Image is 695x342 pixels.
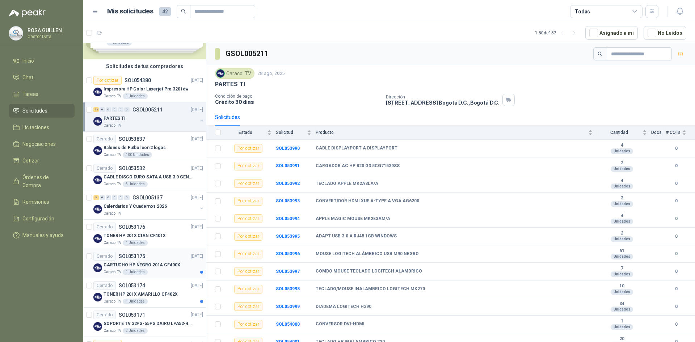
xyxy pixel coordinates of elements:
p: [DATE] [191,224,203,231]
div: Por cotizar [234,232,262,241]
p: Caracol TV [104,123,121,128]
a: CerradoSOL053175[DATE] Company LogoCARTUCHO HP NEGRO 201A CF400XCaracol TV1 Unidades [83,249,206,278]
p: SOL053171 [119,312,145,317]
span: Tareas [22,90,38,98]
b: SOL053997 [276,269,300,274]
div: Cerrado [93,252,116,261]
div: 3 Unidades [123,181,148,187]
div: 1 - 50 de 157 [535,27,580,39]
span: Órdenes de Compra [22,173,68,189]
p: [DATE] [191,77,203,84]
img: Company Logo [93,205,102,214]
b: SOL053999 [276,304,300,309]
img: Company Logo [216,69,224,77]
th: Estado [225,126,276,140]
h3: GSOL005211 [226,48,269,59]
b: 0 [666,286,686,292]
div: 2 Unidades [123,328,148,334]
a: CerradoSOL053171[DATE] Company LogoSOPORTE TV 32PG-55PG DAIRU LPA52-446KIT2Caracol TV2 Unidades [83,308,206,337]
span: search [598,51,603,56]
img: Company Logo [93,263,102,272]
div: 0 [112,107,117,112]
div: Unidades [611,201,633,207]
b: 2 [597,231,647,236]
b: DIADEMA LOGITECH H390 [316,304,371,310]
span: Configuración [22,215,54,223]
p: SOL053837 [119,136,145,142]
p: SOL054380 [125,78,151,83]
a: CerradoSOL053532[DATE] Company LogoCABLE DISCO DURO SATA A USB 3.0 GENERICOCaracol TV3 Unidades [83,161,206,190]
p: Castor Data [28,34,73,39]
span: search [181,9,186,14]
a: SOL053995 [276,234,300,239]
p: SOL053175 [119,254,145,259]
p: 28 ago, 2025 [257,70,285,77]
div: Caracol TV [215,68,254,79]
a: Chat [9,71,75,84]
span: Remisiones [22,198,49,206]
img: Company Logo [93,146,102,155]
div: Por cotizar [93,76,122,85]
img: Company Logo [93,117,102,126]
p: Caracol TV [104,240,121,246]
div: Por cotizar [234,214,262,223]
span: Estado [225,130,266,135]
b: 0 [666,303,686,310]
div: 0 [118,107,123,112]
b: 2 [597,160,647,166]
b: CONVERSOR DVI-HDMI [316,321,365,327]
p: PARTES TI [104,115,126,122]
span: Licitaciones [22,123,49,131]
b: 7 [597,266,647,271]
p: [DATE] [191,165,203,172]
p: [DATE] [191,106,203,113]
a: SOL053994 [276,216,300,221]
a: Órdenes de Compra [9,170,75,192]
a: SOL053993 [276,198,300,203]
a: CerradoSOL053176[DATE] Company LogoTONER HP 201X CIAN CF401XCaracol TV1 Unidades [83,220,206,249]
p: SOPORTE TV 32PG-55PG DAIRU LPA52-446KIT2 [104,320,194,327]
span: Solicitudes [22,107,47,115]
a: SOL053991 [276,163,300,168]
p: ROSA GUILLEN [28,28,73,33]
b: 0 [666,162,686,169]
div: Por cotizar [234,267,262,276]
p: Caracol TV [104,299,121,304]
a: Cotizar [9,154,75,168]
span: Negociaciones [22,140,56,148]
b: 4 [597,143,647,148]
img: Company Logo [9,26,23,40]
span: Producto [316,130,587,135]
div: 0 [106,195,111,200]
button: No Leídos [644,26,686,40]
div: Unidades [611,254,633,259]
span: Chat [22,73,33,81]
p: Crédito 30 días [215,99,380,105]
b: 0 [666,145,686,152]
a: 23 0 0 0 0 0 GSOL005211[DATE] Company LogoPARTES TICaracol TV [93,105,205,128]
p: Calendarios Y Cuadernos 2026 [104,203,167,210]
p: SOL053532 [119,166,145,171]
b: 10 [597,283,647,289]
b: TECLADO/MOUSE INALAMBRICO LOGITECH MK270 [316,286,425,292]
b: TECLADO APPLE MK2A3LA/A [316,181,378,187]
span: # COTs [666,130,681,135]
p: Caracol TV [104,269,121,275]
div: 1 Unidades [123,93,148,99]
a: SOL053996 [276,251,300,256]
p: SOL053176 [119,224,145,229]
img: Company Logo [93,234,102,243]
img: Company Logo [93,322,102,331]
b: SOL053992 [276,181,300,186]
a: Negociaciones [9,137,75,151]
b: 0 [666,268,686,275]
p: [DATE] [191,253,203,260]
b: SOL053990 [276,146,300,151]
b: COMBO MOUSE TECLADO LOGITECH ALAMBRICO [316,269,422,274]
div: Unidades [611,289,633,295]
div: Unidades [611,219,633,224]
b: 0 [666,180,686,187]
b: CARGADOR AC HP 820 G3 5CG71539SS [316,163,400,169]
